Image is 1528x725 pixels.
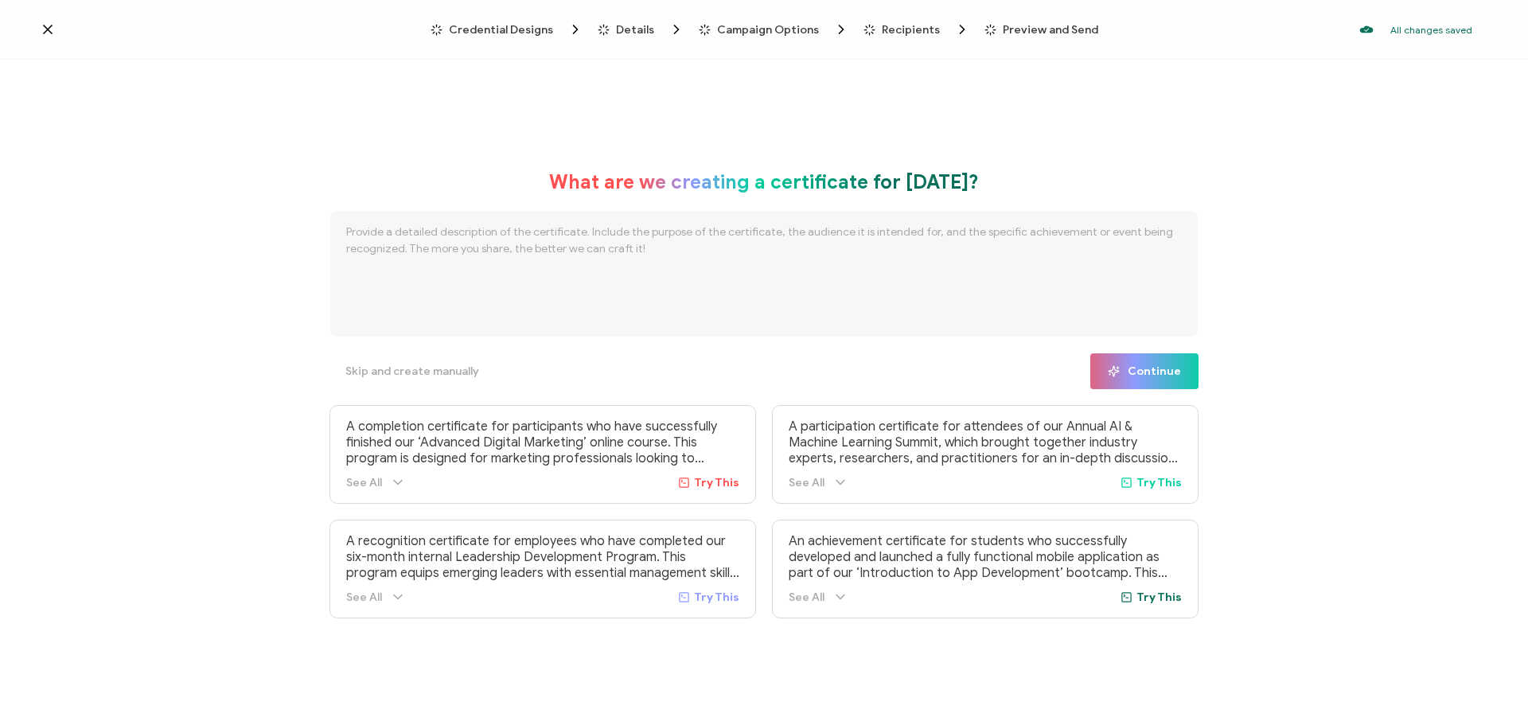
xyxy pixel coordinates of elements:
[346,476,382,489] span: See All
[1263,545,1528,725] iframe: Chat Widget
[1108,365,1181,377] span: Continue
[789,419,1182,466] p: A participation certificate for attendees of our Annual AI & Machine Learning Summit, which broug...
[789,533,1182,581] p: An achievement certificate for students who successfully developed and launched a fully functiona...
[882,24,940,36] span: Recipients
[863,21,970,37] span: Recipients
[1136,476,1182,489] span: Try This
[345,366,479,377] span: Skip and create manually
[694,591,739,604] span: Try This
[346,591,382,604] span: See All
[1090,353,1199,389] button: Continue
[346,533,739,581] p: A recognition certificate for employees who have completed our six-month internal Leadership Deve...
[549,170,979,194] h1: What are we creating a certificate for [DATE]?
[431,21,1098,37] div: Breadcrumb
[329,353,495,389] button: Skip and create manually
[1136,591,1182,604] span: Try This
[598,21,684,37] span: Details
[431,21,583,37] span: Credential Designs
[789,476,824,489] span: See All
[694,476,739,489] span: Try This
[616,24,654,36] span: Details
[449,24,553,36] span: Credential Designs
[699,21,849,37] span: Campaign Options
[1003,24,1098,36] span: Preview and Send
[717,24,819,36] span: Campaign Options
[346,419,739,466] p: A completion certificate for participants who have successfully finished our ‘Advanced Digital Ma...
[789,591,824,604] span: See All
[984,24,1098,36] span: Preview and Send
[1390,24,1472,36] p: All changes saved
